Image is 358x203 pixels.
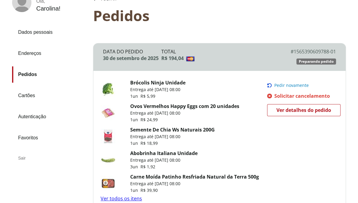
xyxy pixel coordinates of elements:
a: Ovos Vermelhos Happy Eggs com 20 unidades [130,103,239,109]
p: Entrega até [DATE] 08:00 [130,181,259,187]
div: Sair [12,151,88,165]
span: 1 un [130,187,140,193]
span: R$ 24,99 [140,117,158,122]
a: Favoritos [12,130,88,146]
div: 30 de setembro de 2025 [103,55,161,62]
a: Ver detalhes do pedido [267,104,340,116]
span: Ver detalhes do pedido [276,106,331,115]
img: Ovos Vermelhos Happy Eggs com 20 unidades [101,105,116,120]
p: Entrega até [DATE] 08:00 [130,110,239,116]
p: Entrega até [DATE] 08:00 [130,87,185,93]
a: Ver todos os itens [101,195,142,202]
span: 3 un [130,164,140,170]
span: Pedir novamente [274,83,309,88]
div: Total [161,48,278,55]
div: # 1565390609788-01 [278,48,336,55]
span: R$ 39,90 [140,187,158,193]
span: Preparando pedido [299,59,334,64]
img: Carne Moída Patinho Resfriada Natural da Terra 500g [101,176,116,191]
p: Entrega até [DATE] 08:00 [130,157,198,163]
span: 1 un [130,93,140,99]
img: Semente De Chia Ws Naturais 200G [101,129,116,144]
span: R$ 1,92 [140,164,155,170]
img: Abobrinha Italiana Unidade [101,152,116,167]
a: Carne Moída Patinho Resfriada Natural da Terra 500g [130,173,259,180]
span: R$ 5,99 [140,93,155,99]
div: Data do Pedido [103,48,161,55]
span: R$ 18,99 [140,140,158,146]
a: Dados pessoais [12,24,88,40]
button: Pedir novamente [267,83,344,88]
span: Solicitar cancelamento [274,93,330,99]
p: Entrega até [DATE] 08:00 [130,134,215,140]
a: Solicitar cancelamento [267,93,344,99]
div: Pedidos [93,7,346,24]
span: 1 un [130,117,140,122]
a: Autenticação [12,109,88,125]
a: Semente De Chia Ws Naturais 200G [130,126,215,133]
a: Cartões [12,87,88,104]
a: Endereços [12,45,88,62]
img: Brócolis Ninja Unidade [101,82,116,97]
div: R$ 194,04 [161,55,278,62]
a: Pedidos [12,66,88,83]
a: Abobrinha Italiana Unidade [130,150,198,157]
a: Brócolis Ninja Unidade [130,79,185,86]
span: 1 un [130,140,140,146]
div: Carolina ! [36,5,60,12]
